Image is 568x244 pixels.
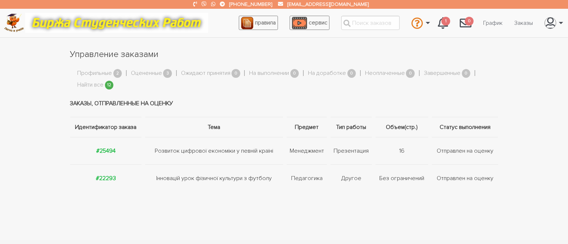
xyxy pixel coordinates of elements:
a: сервис [290,16,330,30]
a: Найти все [78,80,104,90]
a: Ожидают принятия [181,69,230,78]
td: Другое [329,164,374,192]
h1: Управление заказами [70,48,498,61]
img: logo-c4363faeb99b52c628a42810ed6dfb4293a56d4e4775eb116515dfe7f33672af.png [4,14,24,32]
span: 2 [113,69,122,78]
td: Педагогика [285,164,329,192]
td: Менеджмент [285,137,329,164]
a: 1 [432,13,454,33]
span: 3 [163,69,172,78]
span: правила [255,19,276,26]
th: Идентификатор заказа [70,117,143,137]
span: 0 [465,17,474,26]
td: Без ограничений [374,164,430,192]
th: Статус выполнения [430,117,498,137]
th: Предмет [285,117,329,137]
a: На доработке [308,69,346,78]
th: Объем(стр.) [374,117,430,137]
img: agreement_icon-feca34a61ba7f3d1581b08bc946b2ec1ccb426f67415f344566775c155b7f62c.png [241,17,253,29]
td: Інновацій урок фізичної культури з футболу [143,164,285,192]
span: 1 [441,17,450,26]
a: 0 [454,13,477,33]
td: 16 [374,137,430,164]
span: сервис [309,19,327,26]
a: #22293 [96,175,116,182]
span: 0 [232,69,240,78]
a: [EMAIL_ADDRESS][DOMAIN_NAME] [288,1,369,7]
a: Неоплаченные [365,69,405,78]
td: Презентация [329,137,374,164]
input: Поиск заказов [341,16,400,30]
a: Заказы [508,16,539,30]
a: Профильные [78,69,112,78]
td: Розвиток цифрової економіки у певній країні [143,137,285,164]
a: Оцененные [131,69,162,78]
img: motto-12e01f5a76059d5f6a28199ef077b1f78e012cfde436ab5cf1d4517935686d32.gif [25,13,208,33]
th: Тип работы [329,117,374,137]
a: Завершенные [424,69,461,78]
span: 0 [462,69,471,78]
a: [PHONE_NUMBER] [230,1,272,7]
th: Тема [143,117,285,137]
td: Заказы, отправленные на оценку [70,90,498,117]
td: Отправлен на оценку [430,137,498,164]
a: На выполнении [249,69,289,78]
span: 0 [406,69,415,78]
span: 0 [290,69,299,78]
span: 12 [105,81,114,90]
a: #25494 [96,147,116,155]
a: правила [239,16,278,30]
a: График [477,16,508,30]
span: 0 [347,69,356,78]
img: play_icon-49f7f135c9dc9a03216cfdbccbe1e3994649169d890fb554cedf0eac35a01ba8.png [292,17,307,29]
td: Отправлен на оценку [430,164,498,192]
